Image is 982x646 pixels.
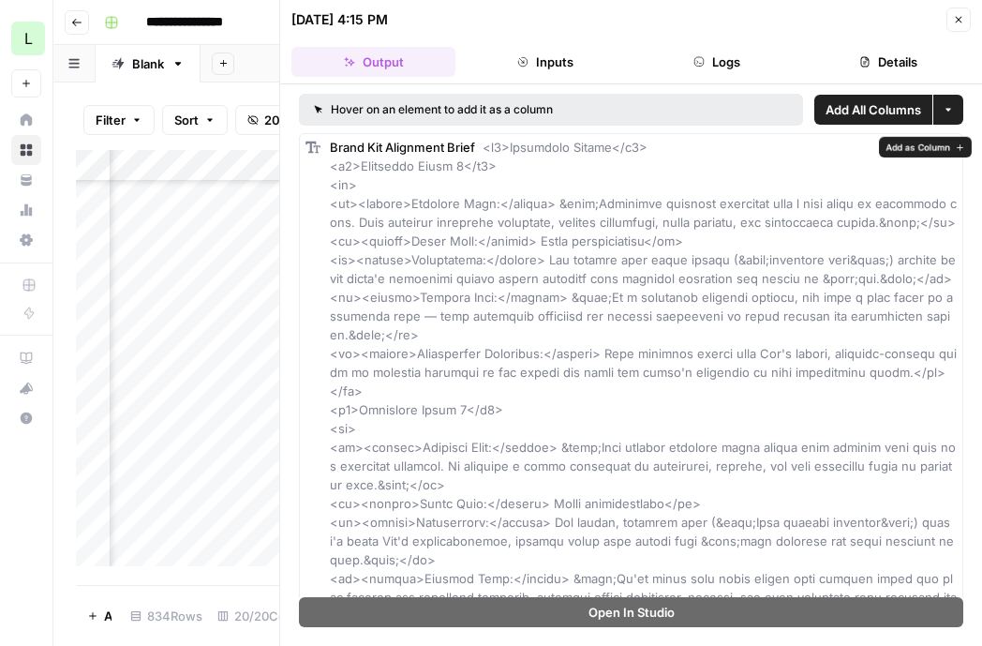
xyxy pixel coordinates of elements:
[264,111,335,129] span: 20 Columns
[11,403,41,433] button: Help + Support
[11,105,41,135] a: Home
[96,45,201,83] a: Blank
[11,165,41,195] a: Your Data
[11,373,41,403] button: What's new?
[123,601,210,631] div: 834 Rows
[11,135,41,165] a: Browse
[132,54,164,73] div: Blank
[314,101,671,118] div: Hover on an element to add it as a column
[588,603,675,622] span: Open In Studio
[104,607,112,625] span: Add Row
[814,95,932,125] button: Add All Columns
[96,111,126,129] span: Filter
[826,100,921,119] span: Add All Columns
[330,140,475,155] span: Brand Kit Alignment Brief
[807,47,971,77] button: Details
[11,343,41,373] a: AirOps Academy
[210,601,329,631] div: 20/20 Columns
[635,47,799,77] button: Logs
[12,374,40,402] div: What's new?
[76,601,123,631] button: Add Row
[162,105,228,135] button: Sort
[291,10,388,29] div: [DATE] 4:15 PM
[174,111,199,129] span: Sort
[235,105,348,135] button: 20 Columns
[879,137,972,158] button: Add as Column
[299,597,963,627] button: Open In Studio
[11,225,41,255] a: Settings
[885,140,949,154] span: Add as Column
[463,47,627,77] button: Inputs
[291,47,455,77] button: Output
[24,27,33,50] span: L
[11,195,41,225] a: Usage
[11,15,41,62] button: Workspace: Lob
[83,105,155,135] button: Filter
